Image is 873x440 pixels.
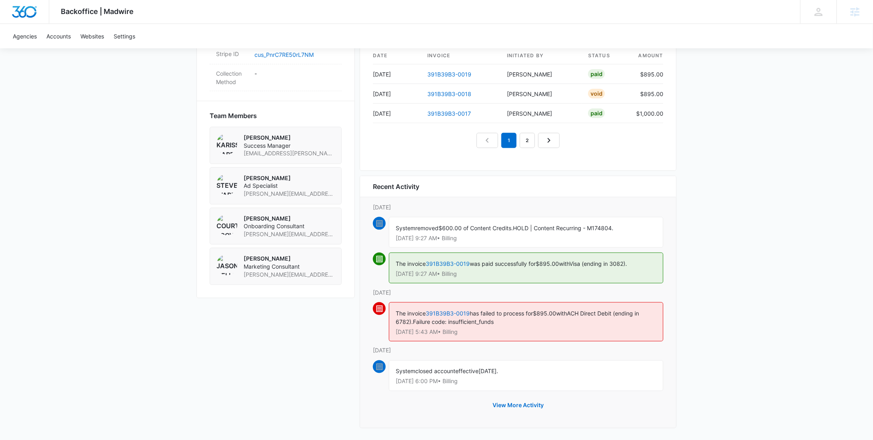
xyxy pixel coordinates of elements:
[373,84,421,104] td: [DATE]
[8,24,42,48] a: Agencies
[427,90,471,97] a: 391B39B3-0018
[216,215,237,235] img: Courtney Coy
[396,310,426,317] span: The invoice
[559,260,569,267] span: with
[216,69,248,86] dt: Collection Method
[630,64,663,84] td: $895.00
[427,110,471,117] a: 391B39B3-0017
[244,215,335,223] p: [PERSON_NAME]
[373,288,663,297] p: [DATE]
[244,142,335,150] span: Success Manager
[485,396,552,415] button: View More Activity
[426,310,470,317] a: 391B39B3-0019
[373,346,663,355] p: [DATE]
[513,225,613,231] span: HOLD | Content Recurring - M174804.
[501,47,582,64] th: Initiated By
[396,225,415,231] span: System
[109,24,140,48] a: Settings
[210,111,257,121] span: Team Members
[373,47,421,64] th: date
[373,64,421,84] td: [DATE]
[216,134,237,155] img: Karissa Harris
[470,260,536,267] span: was paid successfully for
[413,318,494,325] span: Failure code: insufficient_funds
[373,203,663,211] p: [DATE]
[244,134,335,142] p: [PERSON_NAME]
[470,310,533,317] span: has failed to process for
[415,225,439,231] span: removed
[536,260,559,267] span: $895.00
[244,174,335,182] p: [PERSON_NAME]
[210,45,342,64] div: Stripe IDcus_PnrC7RE50rL7NM
[415,368,455,375] span: closed account
[396,260,426,267] span: The invoice
[61,7,134,16] span: Backoffice | Madwire
[244,190,335,198] span: [PERSON_NAME][EMAIL_ADDRESS][PERSON_NAME][DOMAIN_NAME]
[588,108,605,118] div: Paid
[501,84,582,104] td: [PERSON_NAME]
[556,310,567,317] span: with
[630,104,663,123] td: $1,000.00
[396,235,657,241] p: [DATE] 9:27 AM • Billing
[426,260,470,267] a: 391B39B3-0019
[244,149,335,157] span: [EMAIL_ADDRESS][PERSON_NAME][DOMAIN_NAME]
[439,225,513,231] span: $600.00 of Content Credits.
[427,71,471,78] a: 391B39B3-0019
[455,368,479,375] span: effective
[210,64,342,91] div: Collection Method-
[501,133,517,148] em: 1
[533,310,556,317] span: $895.00
[76,24,109,48] a: Websites
[373,104,421,123] td: [DATE]
[216,50,248,58] dt: Stripe ID
[396,368,415,375] span: System
[254,51,314,58] a: cus_PnrC7RE50rL7NM
[216,174,237,195] img: Steven Warren
[582,47,630,64] th: status
[520,133,535,148] a: Page 2
[244,230,335,238] span: [PERSON_NAME][EMAIL_ADDRESS][PERSON_NAME][DOMAIN_NAME]
[501,104,582,123] td: [PERSON_NAME]
[538,133,560,148] a: Next Page
[501,64,582,84] td: [PERSON_NAME]
[216,255,237,275] img: Jason Hellem
[630,47,663,64] th: amount
[244,263,335,271] span: Marketing Consultant
[396,271,657,277] p: [DATE] 9:27 AM • Billing
[244,222,335,230] span: Onboarding Consultant
[373,182,419,191] h6: Recent Activity
[396,329,657,335] p: [DATE] 5:43 AM • Billing
[244,182,335,190] span: Ad Specialist
[254,69,335,78] p: -
[421,47,501,64] th: invoice
[588,89,605,98] div: Void
[42,24,76,48] a: Accounts
[569,260,627,267] span: Visa (ending in 3082).
[630,84,663,104] td: $895.00
[244,255,335,263] p: [PERSON_NAME]
[477,133,560,148] nav: Pagination
[479,368,498,375] span: [DATE].
[588,69,605,79] div: Paid
[244,271,335,279] span: [PERSON_NAME][EMAIL_ADDRESS][PERSON_NAME][DOMAIN_NAME]
[396,379,657,384] p: [DATE] 6:00 PM • Billing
